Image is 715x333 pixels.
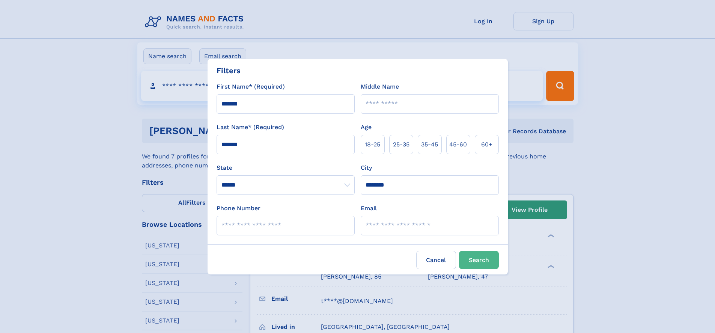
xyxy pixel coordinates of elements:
[361,204,377,213] label: Email
[416,251,456,269] label: Cancel
[217,123,284,132] label: Last Name* (Required)
[217,163,355,172] label: State
[361,123,372,132] label: Age
[361,163,372,172] label: City
[449,140,467,149] span: 45‑60
[481,140,492,149] span: 60+
[421,140,438,149] span: 35‑45
[217,65,241,76] div: Filters
[365,140,380,149] span: 18‑25
[459,251,499,269] button: Search
[217,204,260,213] label: Phone Number
[217,82,285,91] label: First Name* (Required)
[361,82,399,91] label: Middle Name
[393,140,409,149] span: 25‑35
